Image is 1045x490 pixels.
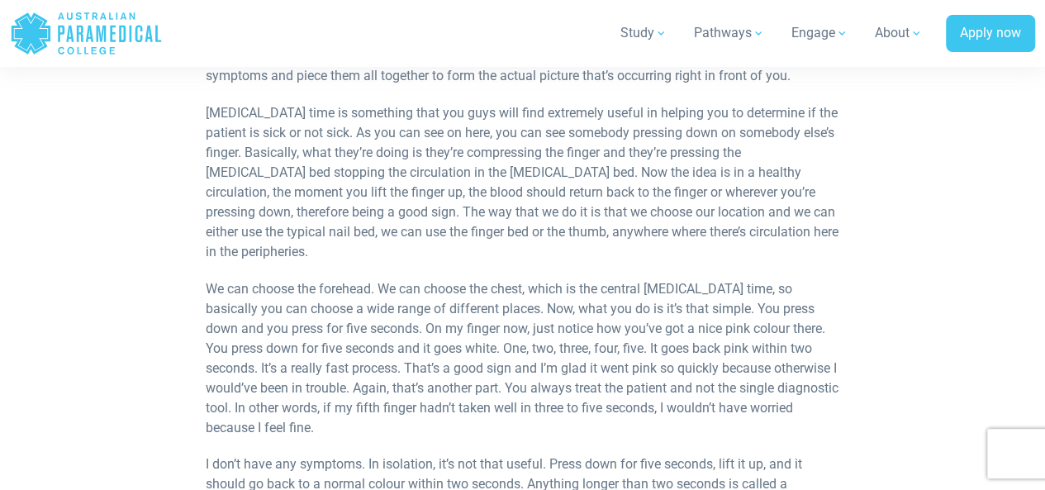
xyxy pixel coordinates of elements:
a: Pathways [684,10,775,56]
a: Australian Paramedical College [10,7,163,60]
a: About [865,10,933,56]
a: Apply now [946,15,1035,53]
a: Study [610,10,677,56]
p: We can choose the forehead. We can choose the chest, which is the central [MEDICAL_DATA] time, so... [206,279,839,438]
p: [MEDICAL_DATA] time is something that you guys will find extremely useful in helping you to deter... [206,103,839,262]
a: Engage [781,10,858,56]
